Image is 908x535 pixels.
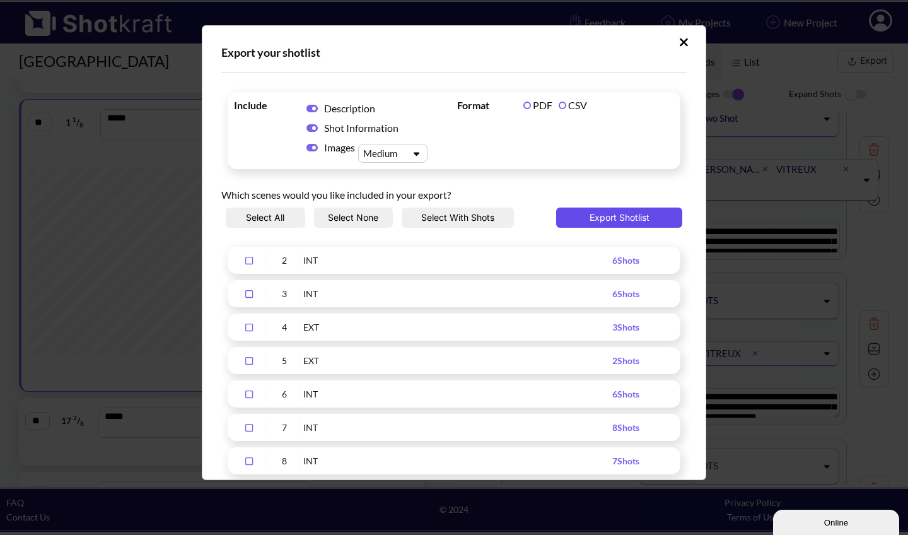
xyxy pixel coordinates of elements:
button: Select All [226,208,305,228]
div: Export your shotlist [221,45,687,60]
span: Format [457,98,520,112]
div: 4 [269,320,300,334]
div: 3 [269,286,300,301]
span: 6 Shots [612,389,639,399]
div: INT [303,454,612,468]
label: CSV [559,99,587,111]
div: INT [303,286,612,301]
label: PDF [523,99,552,111]
div: INT [303,387,612,401]
span: 6 Shots [612,255,639,266]
span: 6 Shots [612,288,639,299]
span: 3 Shots [612,322,639,332]
iframe: chat widget [773,507,902,535]
button: Select None [314,208,393,228]
div: 8 [269,454,300,468]
span: 2 Shots [612,355,639,366]
div: INT [303,420,612,435]
div: 2 [269,253,300,267]
button: Export Shotlist [556,208,682,228]
div: Which scenes would you like included in your export? [221,175,687,208]
span: Include [234,98,297,112]
span: 7 Shots [612,456,639,466]
div: 5 [269,353,300,368]
div: Upload Script [202,25,706,480]
div: 7 [269,420,300,435]
button: Select With Shots [402,208,514,228]
span: 8 Shots [612,422,639,433]
span: Shot Information [324,122,399,134]
div: EXT [303,320,612,334]
span: Images [324,141,358,154]
div: INT [303,253,612,267]
div: 6 [269,387,300,401]
span: Description [324,102,375,114]
div: EXT [303,353,612,368]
